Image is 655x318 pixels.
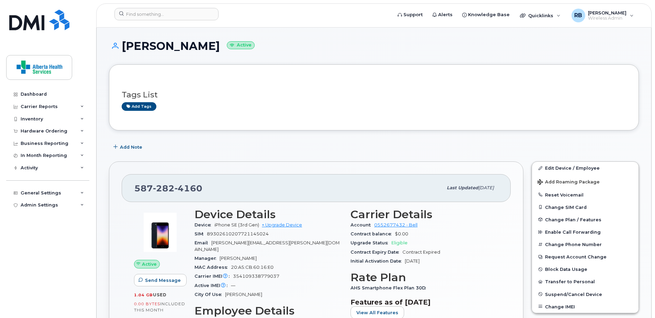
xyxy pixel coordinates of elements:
[532,263,639,275] button: Block Data Usage
[532,238,639,251] button: Change Phone Number
[374,222,418,227] a: 0552677432 - Bell
[207,231,269,236] span: 89302610207721145024
[120,144,142,150] span: Add Note
[134,293,153,297] span: 1.04 GB
[231,283,235,288] span: —
[351,271,498,284] h3: Rate Plan
[122,91,626,99] h3: Tags List
[175,183,202,193] span: 4160
[214,222,259,227] span: iPhone SE (3rd Gen)
[109,40,639,52] h1: [PERSON_NAME]
[545,291,602,297] span: Suspend/Cancel Device
[447,185,478,190] span: Last updated
[233,274,279,279] span: 354109338779037
[532,213,639,226] button: Change Plan / Features
[351,231,395,236] span: Contract balance
[220,256,257,261] span: [PERSON_NAME]
[195,208,342,221] h3: Device Details
[356,309,398,316] span: View All Features
[532,226,639,238] button: Enable Call Forwarding
[195,240,211,245] span: Email
[134,183,202,193] span: 587
[351,240,391,245] span: Upgrade Status
[532,162,639,174] a: Edit Device / Employee
[351,298,498,306] h3: Features as of [DATE]
[195,256,220,261] span: Manager
[134,301,185,312] span: included this month
[134,274,187,286] button: Send Message
[142,261,157,267] span: Active
[122,102,156,111] a: Add tags
[532,275,639,288] button: Transfer to Personal
[195,292,225,297] span: City Of Use
[195,265,231,270] span: MAC Address
[532,288,639,300] button: Suspend/Cancel Device
[134,301,160,306] span: 0.00 Bytes
[351,258,405,264] span: Initial Activation Date
[391,240,408,245] span: Eligible
[225,292,262,297] span: [PERSON_NAME]
[532,189,639,201] button: Reset Voicemail
[537,179,600,186] span: Add Roaming Package
[351,222,374,227] span: Account
[395,231,408,236] span: $0.00
[140,212,181,253] img: image20231002-3703462-1angbar.jpeg
[402,250,440,255] span: Contract Expired
[532,300,639,313] button: Change IMEI
[351,208,498,221] h3: Carrier Details
[405,258,420,264] span: [DATE]
[227,41,255,49] small: Active
[478,185,494,190] span: [DATE]
[195,231,207,236] span: SIM
[545,230,601,235] span: Enable Call Forwarding
[195,240,340,252] span: [PERSON_NAME][EMAIL_ADDRESS][PERSON_NAME][DOMAIN_NAME]
[351,250,402,255] span: Contract Expiry Date
[545,217,601,222] span: Change Plan / Features
[195,305,342,317] h3: Employee Details
[532,201,639,213] button: Change SIM Card
[262,222,302,227] a: + Upgrade Device
[532,174,639,189] button: Add Roaming Package
[153,292,167,297] span: used
[109,141,148,153] button: Add Note
[195,283,231,288] span: Active IMEI
[195,274,233,279] span: Carrier IMEI
[195,222,214,227] span: Device
[145,277,181,284] span: Send Message
[351,285,429,290] span: AHS Smartphone Flex Plan 30D
[231,265,274,270] span: 20:A5:CB:60:16:E0
[532,251,639,263] button: Request Account Change
[153,183,175,193] span: 282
